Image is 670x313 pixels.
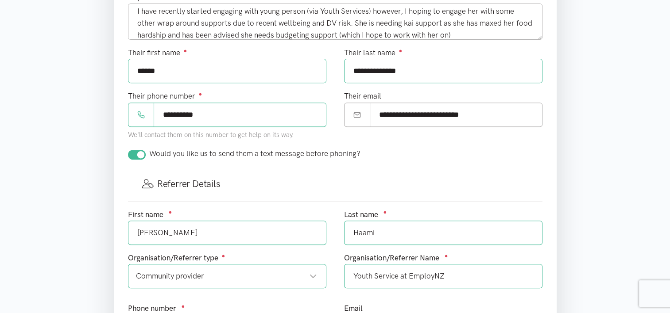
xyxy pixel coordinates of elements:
sup: ● [383,209,387,215]
label: Their first name [128,47,187,59]
sup: ● [169,209,172,215]
label: Their email [344,90,381,102]
sup: ● [184,47,187,54]
small: We'll contact them on this number to get help on its way. [128,131,294,139]
label: Their phone number [128,90,202,102]
label: Organisation/Referrer Name [344,252,439,264]
label: First name [128,209,163,221]
sup: ● [399,47,403,54]
div: Community provider [136,270,317,282]
h3: Referrer Details [142,177,528,190]
label: Their last name [344,47,403,59]
input: Phone number [154,103,326,127]
span: Would you like us to send them a text message before phoning? [149,149,360,158]
input: Email [370,103,542,127]
div: Organisation/Referrer type [128,252,326,264]
label: Last name [344,209,378,221]
sup: ● [222,252,225,259]
sup: ● [199,91,202,97]
sup: ● [445,252,448,259]
sup: ● [182,303,185,309]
